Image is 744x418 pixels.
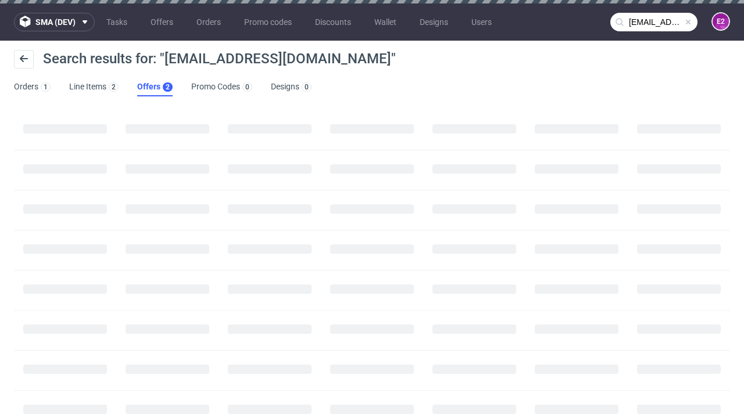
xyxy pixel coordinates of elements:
[464,13,499,31] a: Users
[14,13,95,31] button: sma (dev)
[44,83,48,91] div: 1
[137,78,173,96] a: Offers2
[367,13,403,31] a: Wallet
[35,18,76,26] span: sma (dev)
[43,51,396,67] span: Search results for: "[EMAIL_ADDRESS][DOMAIN_NAME]"
[237,13,299,31] a: Promo codes
[191,78,252,96] a: Promo Codes0
[69,78,119,96] a: Line Items2
[189,13,228,31] a: Orders
[144,13,180,31] a: Offers
[245,83,249,91] div: 0
[166,83,170,91] div: 2
[14,78,51,96] a: Orders1
[99,13,134,31] a: Tasks
[271,78,312,96] a: Designs0
[308,13,358,31] a: Discounts
[413,13,455,31] a: Designs
[713,13,729,30] figcaption: e2
[112,83,116,91] div: 2
[305,83,309,91] div: 0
